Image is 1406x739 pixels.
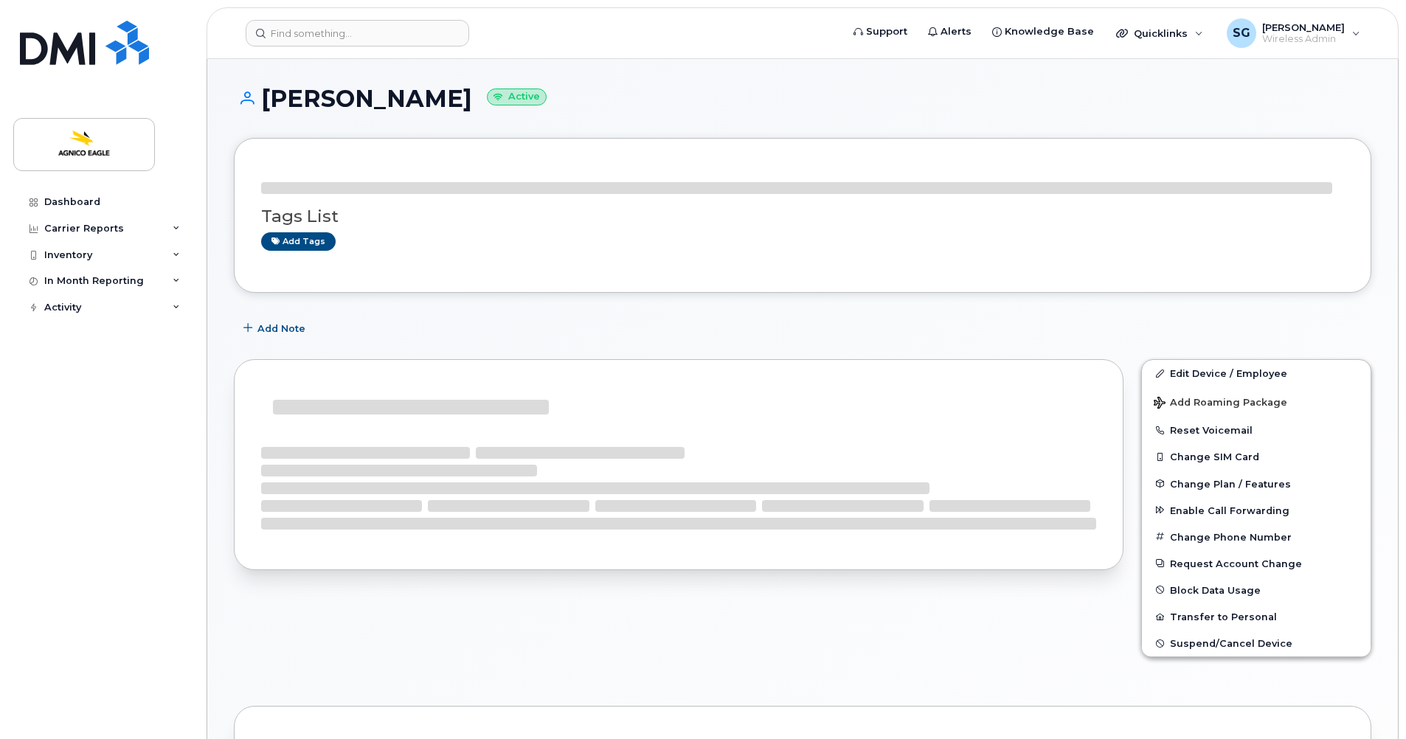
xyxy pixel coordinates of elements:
[1142,386,1371,417] button: Add Roaming Package
[1142,360,1371,386] a: Edit Device / Employee
[1154,397,1287,411] span: Add Roaming Package
[1170,504,1289,516] span: Enable Call Forwarding
[1142,603,1371,630] button: Transfer to Personal
[1142,443,1371,470] button: Change SIM Card
[487,89,547,105] small: Active
[261,232,336,251] a: Add tags
[257,322,305,336] span: Add Note
[1142,471,1371,497] button: Change Plan / Features
[1170,478,1291,489] span: Change Plan / Features
[234,315,318,341] button: Add Note
[1142,417,1371,443] button: Reset Voicemail
[1142,497,1371,524] button: Enable Call Forwarding
[1142,630,1371,656] button: Suspend/Cancel Device
[1170,638,1292,649] span: Suspend/Cancel Device
[1142,550,1371,577] button: Request Account Change
[261,207,1344,226] h3: Tags List
[1142,577,1371,603] button: Block Data Usage
[234,86,1371,111] h1: [PERSON_NAME]
[1142,524,1371,550] button: Change Phone Number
